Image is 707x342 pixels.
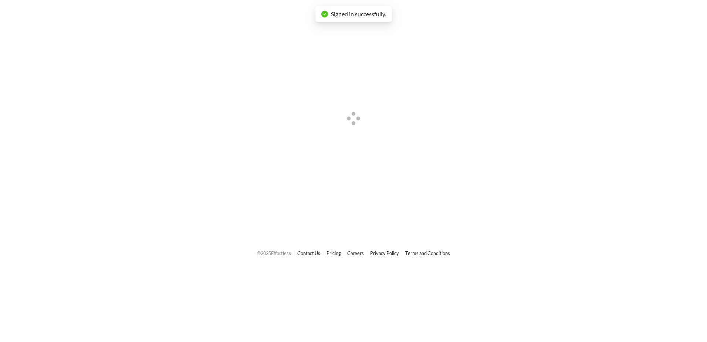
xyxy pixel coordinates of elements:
[370,250,399,256] a: Privacy Policy
[347,250,364,256] a: Careers
[327,250,341,256] a: Pricing
[331,10,386,17] span: Signed in successfully.
[297,250,320,256] a: Contact Us
[257,250,291,256] span: © 2025 Effortless
[405,250,450,256] a: Terms and Conditions
[321,11,328,17] span: check-circle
